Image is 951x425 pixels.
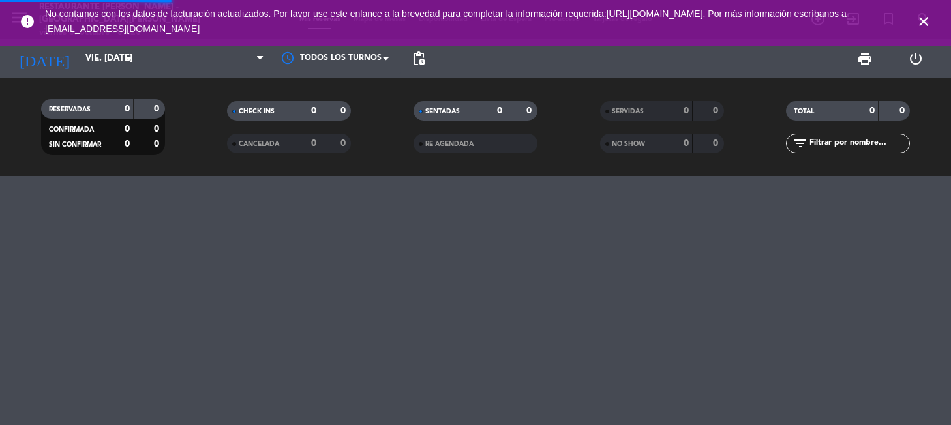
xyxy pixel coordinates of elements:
[425,141,474,147] span: RE AGENDADA
[311,139,316,148] strong: 0
[713,139,721,148] strong: 0
[792,136,808,151] i: filter_list
[794,108,814,115] span: TOTAL
[425,108,460,115] span: SENTADAS
[125,139,130,149] strong: 0
[311,106,316,115] strong: 0
[612,141,645,147] span: NO SHOW
[497,106,502,115] strong: 0
[121,51,137,66] i: arrow_drop_down
[411,51,427,66] span: pending_actions
[239,108,275,115] span: CHECK INS
[612,108,644,115] span: SERVIDAS
[49,126,94,133] span: CONFIRMADA
[45,8,847,34] span: No contamos con los datos de facturación actualizados. Por favor use este enlance a la brevedad p...
[239,141,279,147] span: CANCELADA
[340,139,348,148] strong: 0
[808,136,909,151] input: Filtrar por nombre...
[908,51,924,66] i: power_settings_new
[684,139,689,148] strong: 0
[45,8,847,34] a: . Por más información escríbanos a [EMAIL_ADDRESS][DOMAIN_NAME]
[49,141,101,148] span: SIN CONFIRMAR
[49,106,91,113] span: RESERVADAS
[10,44,79,73] i: [DATE]
[857,51,873,66] span: print
[154,125,162,134] strong: 0
[713,106,721,115] strong: 0
[340,106,348,115] strong: 0
[899,106,907,115] strong: 0
[890,39,941,78] div: LOG OUT
[20,14,35,29] i: error
[125,104,130,113] strong: 0
[684,106,689,115] strong: 0
[916,14,931,29] i: close
[154,104,162,113] strong: 0
[154,139,162,149] strong: 0
[125,125,130,134] strong: 0
[869,106,875,115] strong: 0
[526,106,534,115] strong: 0
[607,8,703,19] a: [URL][DOMAIN_NAME]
